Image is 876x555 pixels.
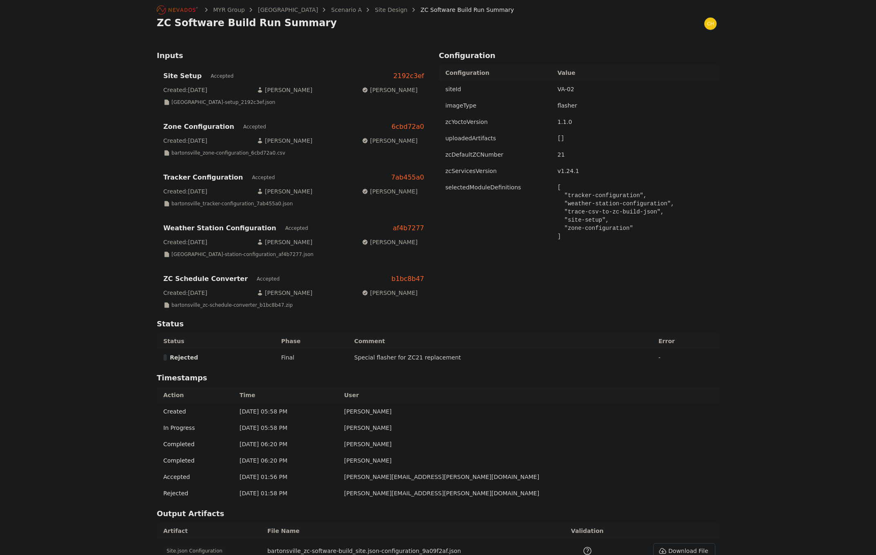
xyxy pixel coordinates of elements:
[375,6,408,14] a: Site Design
[164,223,276,233] h3: Weather Station Configuration
[157,333,277,349] th: Status
[157,372,719,387] h2: Timestamps
[257,238,312,246] p: [PERSON_NAME]
[235,436,340,452] td: [DATE] 06:20 PM
[213,6,245,14] a: MYR Group
[362,86,417,94] p: [PERSON_NAME]
[208,72,236,80] div: Accepted
[258,6,318,14] a: [GEOGRAPHIC_DATA]
[235,469,340,485] td: [DATE] 01:56 PM
[235,420,340,436] td: [DATE] 05:58 PM
[409,6,514,14] div: ZC Software Build Run Summary
[281,353,294,362] div: Final
[704,17,717,30] img: chris.young@nevados.solar
[235,387,340,403] th: Time
[553,146,719,163] td: 21
[164,173,243,182] h3: Tracker Configuration
[350,349,654,366] td: Special flasher for ZC21 replacement
[350,333,654,349] th: Comment
[254,275,282,283] div: Accepted
[446,184,521,191] span: selectedModuleDefinitions
[157,508,719,523] h2: Output Artifacts
[446,135,496,142] span: uploadedArtifacts
[157,523,263,539] th: Artifact
[164,473,231,481] div: Accepted
[654,349,719,366] td: -
[164,122,234,132] h3: Zone Configuration
[164,86,207,94] p: Created: [DATE]
[257,137,312,145] p: [PERSON_NAME]
[362,187,417,195] p: [PERSON_NAME]
[235,452,340,469] td: [DATE] 06:20 PM
[558,134,715,142] pre: []
[283,224,311,232] div: Accepted
[157,387,235,403] th: Action
[157,50,431,65] h2: Inputs
[340,403,719,420] td: [PERSON_NAME]
[362,238,417,246] p: [PERSON_NAME]
[558,183,715,240] pre: [ "tracker-configuration", "weather-station-configuration", "trace-csv-to-zc-build-json", "site-s...
[157,318,719,333] h2: Status
[235,403,340,420] td: [DATE] 05:58 PM
[340,452,719,469] td: [PERSON_NAME]
[362,289,417,297] p: [PERSON_NAME]
[172,302,293,308] p: bartonsville_zc-schedule-converter_b1bc8b47.zip
[553,97,719,114] td: flasher
[340,485,719,501] td: [PERSON_NAME][EMAIL_ADDRESS][PERSON_NAME][DOMAIN_NAME]
[439,65,553,81] th: Configuration
[558,523,617,539] th: Validation
[393,223,424,233] a: af4b7277
[164,137,207,145] p: Created: [DATE]
[446,86,461,92] span: siteId
[157,3,514,16] nav: Breadcrumb
[553,163,719,179] td: v1.24.1
[164,274,248,284] h3: ZC Schedule Converter
[164,456,231,465] div: Completed
[172,200,293,207] p: bartonsville_tracker-configuration_7ab455a0.json
[164,289,207,297] p: Created: [DATE]
[340,436,719,452] td: [PERSON_NAME]
[340,420,719,436] td: [PERSON_NAME]
[446,151,504,158] span: zcDefaultZCNumber
[331,6,362,14] a: Scenario A
[446,168,497,174] span: zcServicesVersion
[446,102,477,109] span: imageType
[164,407,231,416] div: Created
[340,469,719,485] td: [PERSON_NAME][EMAIL_ADDRESS][PERSON_NAME][DOMAIN_NAME]
[157,16,337,29] h1: ZC Software Build Run Summary
[654,333,719,349] th: Error
[170,353,198,362] span: Rejected
[277,333,350,349] th: Phase
[263,523,558,539] th: File Name
[362,137,417,145] p: [PERSON_NAME]
[249,173,277,182] div: Accepted
[241,123,269,131] div: Accepted
[257,86,312,94] p: [PERSON_NAME]
[164,238,207,246] p: Created: [DATE]
[164,187,207,195] p: Created: [DATE]
[553,81,719,97] td: VA-02
[172,150,285,156] p: bartonsville_zone-configuration_6cbd72a0.csv
[172,99,276,106] p: [GEOGRAPHIC_DATA]-setup_2192c3ef.json
[553,114,719,130] td: 1.1.0
[235,485,340,501] td: [DATE] 01:58 PM
[164,489,231,497] div: Rejected
[172,251,314,258] p: [GEOGRAPHIC_DATA]-station-configuration_af4b7277.json
[439,50,719,65] h2: Configuration
[392,274,424,284] a: b1bc8b47
[267,548,461,554] span: bartonsville_zc-software-build_site.json-configuration_9a09f2af.json
[164,71,202,81] h3: Site Setup
[257,289,312,297] p: [PERSON_NAME]
[553,65,719,81] th: Value
[257,187,312,195] p: [PERSON_NAME]
[340,387,719,403] th: User
[392,122,424,132] a: 6cbd72a0
[446,119,488,125] span: zcYoctoVersion
[391,173,424,182] a: 7ab455a0
[164,440,231,448] div: Completed
[164,424,231,432] div: In Progress
[393,71,424,81] a: 2192c3ef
